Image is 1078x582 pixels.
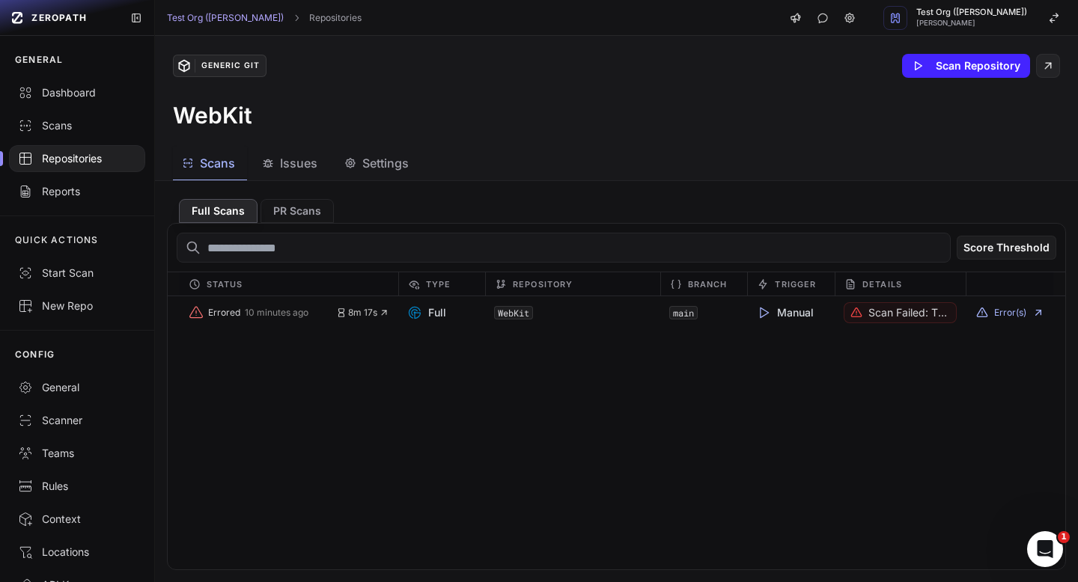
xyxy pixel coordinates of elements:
div: Dashboard [18,85,136,100]
div: Scans [18,118,136,133]
button: Error(s) [976,307,1044,319]
span: Errored [208,307,240,319]
a: ZEROPATH [6,6,118,30]
p: QUICK ACTIONS [15,234,99,246]
button: 8m 17s [336,307,389,319]
button: Scan failed: The repository is too large for your paid plan. Contact support. [844,302,957,323]
div: Type [398,272,486,295]
div: Reports [18,184,136,199]
div: Scanner [18,413,136,428]
p: Scan failed: The repository is too large for your paid plan. Contact support. [868,305,950,320]
a: Test Org ([PERSON_NAME]) [167,12,284,24]
p: CONFIG [15,349,55,361]
button: Score Threshold [957,236,1056,260]
span: Manual [756,305,814,320]
div: Status [180,272,398,295]
span: Scans [200,154,235,172]
span: ZEROPATH [31,12,87,24]
div: Details [835,272,966,295]
span: Settings [362,154,409,172]
span: [PERSON_NAME] [916,19,1027,27]
span: Test Org ([PERSON_NAME]) [916,8,1027,16]
code: WebKit [494,306,533,319]
button: Errored 10 minutes ago [189,302,336,323]
div: Rules [18,479,136,494]
button: Full Scans [179,199,258,223]
a: Repositories [309,12,362,24]
nav: breadcrumb [167,12,362,24]
div: Generic Git [195,59,266,73]
span: 1 [1058,531,1070,543]
div: General [18,380,136,395]
svg: chevron right, [291,13,302,23]
div: Branch [660,272,748,295]
div: Repositories [18,151,136,166]
div: Locations [18,545,136,560]
h3: WebKit [173,102,252,129]
div: Context [18,512,136,527]
div: Repository [485,272,660,295]
span: Issues [280,154,317,172]
div: Start Scan [18,266,136,281]
a: main [673,307,694,319]
div: New Repo [18,298,136,313]
span: Full [407,305,446,320]
div: Trigger [747,272,835,295]
span: 10 minutes ago [245,307,308,319]
div: Errored 10 minutes ago 8m 17s Full WebKit main Manual Scan failed: The repository is too large fo... [168,296,1065,329]
button: Scan Repository [902,54,1030,78]
iframe: Intercom live chat [1027,531,1063,567]
p: GENERAL [15,54,63,66]
div: Teams [18,446,136,461]
button: PR Scans [261,199,334,223]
